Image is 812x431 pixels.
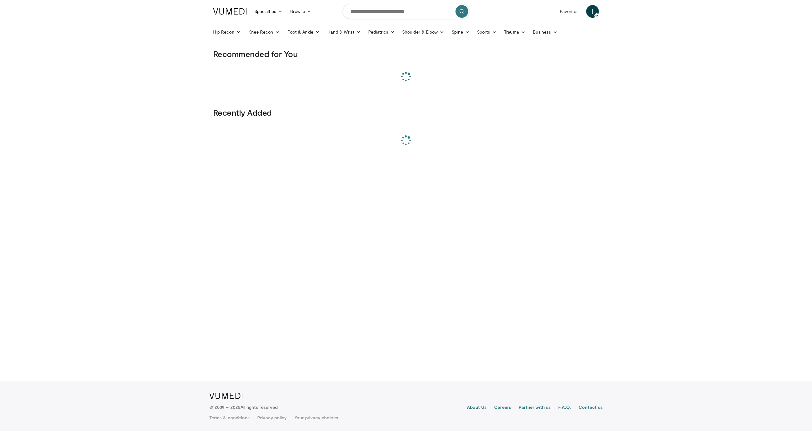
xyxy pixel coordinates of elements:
a: About Us [467,404,487,412]
p: © 2009 – 2025 [209,404,278,410]
a: Hip Recon [209,26,245,38]
a: Trauma [500,26,529,38]
span: All rights reserved [240,404,278,410]
a: Hand & Wrist [324,26,364,38]
a: I [586,5,599,18]
a: Pediatrics [364,26,398,38]
a: Terms & conditions [209,415,250,421]
a: Foot & Ankle [284,26,324,38]
a: F.A.Q. [558,404,571,412]
a: Partner with us [519,404,551,412]
img: VuMedi Logo [213,8,247,15]
a: Your privacy choices [294,415,338,421]
a: Business [529,26,561,38]
a: Favorites [556,5,582,18]
a: Shoulder & Elbow [398,26,448,38]
a: Privacy policy [257,415,287,421]
a: Careers [494,404,511,412]
a: Spine [448,26,473,38]
h3: Recommended for You [213,49,599,59]
a: Sports [473,26,501,38]
a: Contact us [579,404,603,412]
a: Knee Recon [245,26,284,38]
a: Browse [286,5,316,18]
input: Search topics, interventions [343,4,469,19]
h3: Recently Added [213,107,599,118]
a: Specialties [251,5,286,18]
img: VuMedi Logo [209,393,243,399]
